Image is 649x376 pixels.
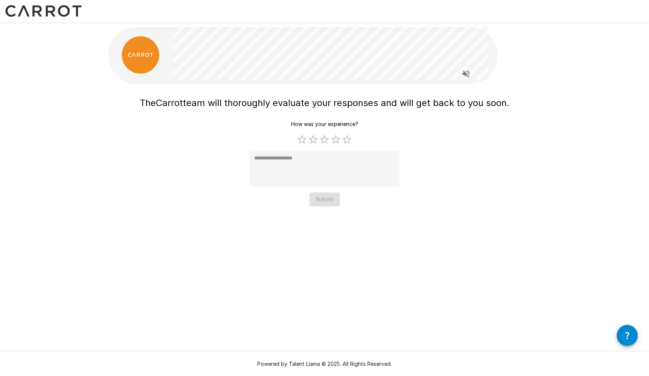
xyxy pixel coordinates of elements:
span: The [140,97,156,108]
button: Read questions aloud [459,66,474,81]
p: Powered by Talent Llama © 2025. All Rights Reserved. [9,360,640,368]
span: team will thoroughly evaluate your responses and will get back to you soon. [183,97,509,108]
img: carrot_logo.png [122,36,159,74]
span: Carrot [156,97,183,108]
p: How was your experience? [291,120,358,128]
